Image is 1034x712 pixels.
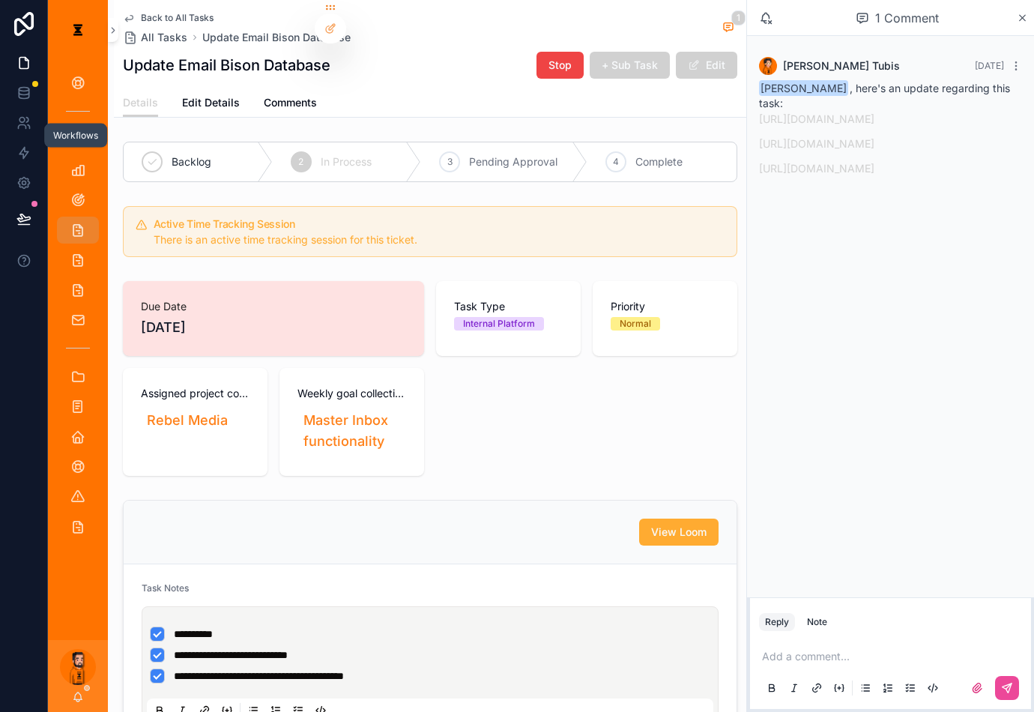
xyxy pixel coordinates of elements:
[807,616,827,628] div: Note
[48,60,108,558] div: scrollable content
[635,154,683,169] span: Complete
[975,60,1004,71] span: [DATE]
[297,407,400,455] a: Master Inbox functionality
[147,410,228,431] span: Rebel Media
[469,154,557,169] span: Pending Approval
[536,52,584,79] button: Stop
[264,95,317,110] span: Comments
[590,52,670,79] button: + Sub Task
[182,95,240,110] span: Edit Details
[297,386,406,401] span: Weekly goal collection
[202,30,351,45] a: Update Email Bison Database
[454,299,563,314] span: Task Type
[142,582,189,594] span: Task Notes
[611,299,719,314] span: Priority
[719,19,737,37] button: 1
[783,58,900,73] span: [PERSON_NAME] Tubis
[141,30,187,45] span: All Tasks
[801,613,833,631] button: Note
[321,154,372,169] span: In Process
[123,89,158,118] a: Details
[620,317,651,331] div: Normal
[651,525,707,540] span: View Loom
[548,58,572,73] span: Stop
[123,95,158,110] span: Details
[66,18,90,42] img: App logo
[141,12,214,24] span: Back to All Tasks
[154,219,725,229] h5: Active Time Tracking Session
[759,81,1022,176] div: , here's an update regarding this task:
[759,80,848,96] span: [PERSON_NAME]
[639,519,719,546] button: View Loom
[759,112,874,125] a: [URL][DOMAIN_NAME]
[141,407,234,434] a: Rebel Media
[298,156,303,168] span: 2
[875,9,939,27] span: 1 Comment
[154,232,725,247] div: There is an active time tracking session for this ticket.
[172,154,211,169] span: Backlog
[123,12,214,24] a: Back to All Tasks
[613,156,619,168] span: 4
[123,30,187,45] a: All Tasks
[463,317,535,331] div: Internal Platform
[141,386,250,401] span: Assigned project collection
[676,52,737,79] button: Edit
[602,58,658,73] span: + Sub Task
[759,613,795,631] button: Reply
[141,299,406,314] span: Due Date
[447,156,453,168] span: 3
[154,233,417,246] span: There is an active time tracking session for this ticket.
[303,410,394,452] span: Master Inbox functionality
[731,10,746,25] span: 1
[759,162,874,175] a: [URL][DOMAIN_NAME]
[53,130,98,142] div: Workflows
[123,55,330,76] h1: Update Email Bison Database
[264,89,317,119] a: Comments
[182,89,240,119] a: Edit Details
[759,137,874,150] a: [URL][DOMAIN_NAME]
[141,317,406,338] span: [DATE]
